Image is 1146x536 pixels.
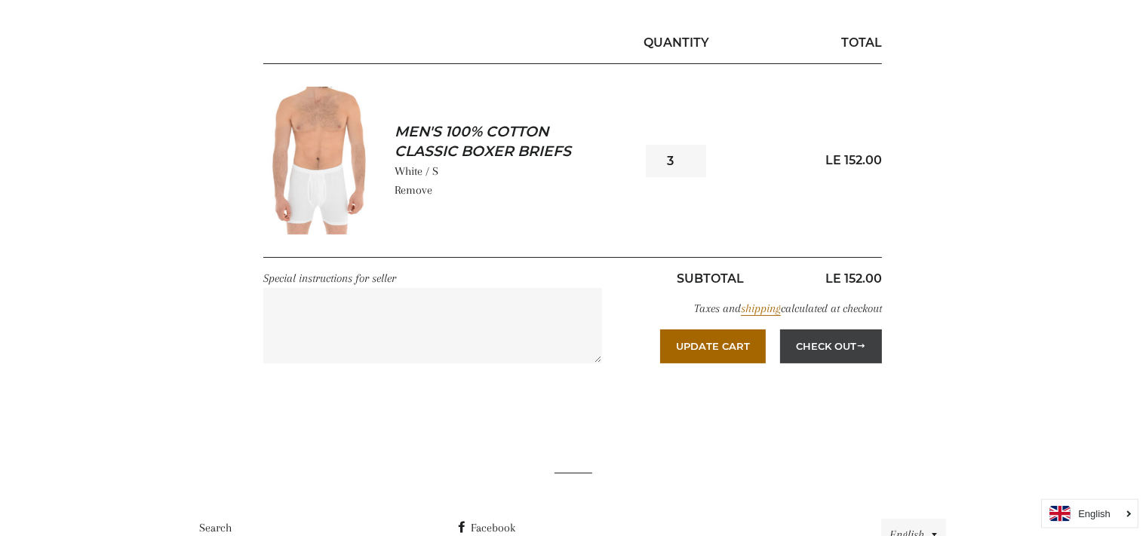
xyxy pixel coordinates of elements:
div: Total [717,33,883,52]
button: Update Cart [660,329,766,363]
em: Taxes and calculated at checkout [694,302,882,316]
p: Subtotal [625,269,797,288]
span: LE 152.00 [825,153,882,167]
i: English [1078,509,1111,519]
label: Special instructions for seller [263,271,396,285]
a: Remove [395,183,432,197]
p: LE 152.00 [797,269,883,288]
a: shipping [741,302,781,316]
a: Search [200,521,232,534]
a: Men's 100% Cotton Classic Boxer Briefs [395,122,610,162]
button: Check Out [780,329,882,363]
a: English [1049,506,1130,522]
img: Men's 100% Cotton Classic Boxer Briefs - White / S [263,87,372,234]
a: Facebook [456,521,515,534]
div: Quantity [634,33,717,52]
p: White / S [395,162,634,181]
